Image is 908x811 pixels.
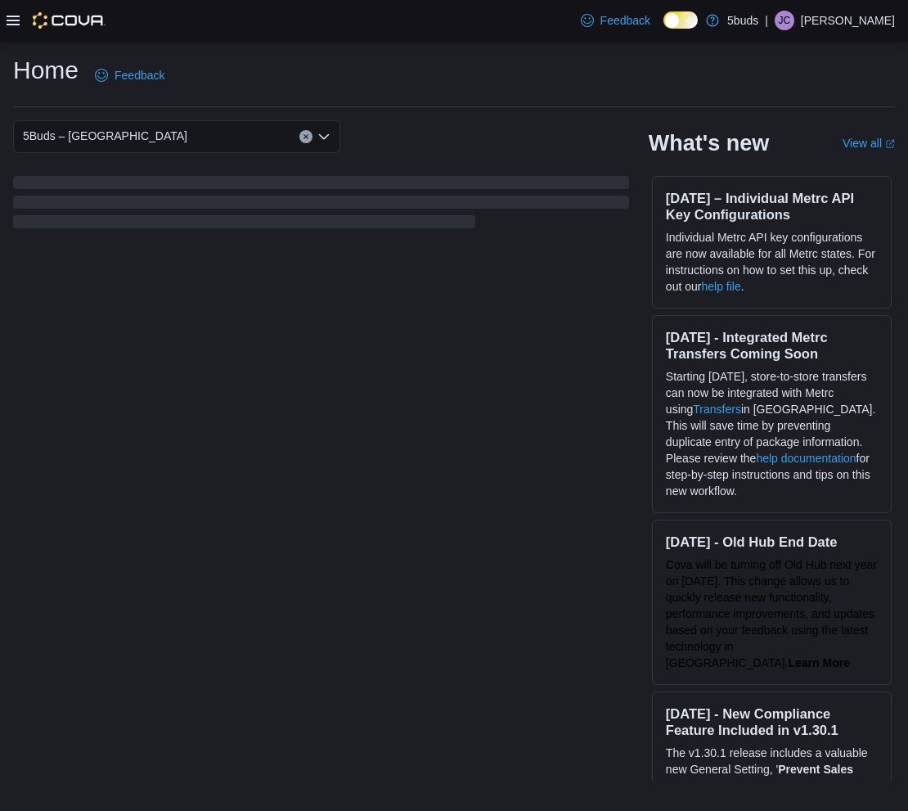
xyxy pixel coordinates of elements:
[727,11,758,30] p: 5buds
[574,4,657,37] a: Feedback
[666,229,878,295] p: Individual Metrc API key configurations are now available for all Metrc states. For instructions ...
[23,126,187,146] span: 5Buds – [GEOGRAPHIC_DATA]
[765,11,768,30] p: |
[317,130,330,143] button: Open list of options
[666,368,878,499] p: Starting [DATE], store-to-store transfers can now be integrated with Metrc using in [GEOGRAPHIC_D...
[666,534,878,550] h3: [DATE] - Old Hub End Date
[649,130,769,156] h2: What's new
[600,12,650,29] span: Feedback
[801,11,895,30] p: [PERSON_NAME]
[115,67,164,83] span: Feedback
[756,452,856,465] a: help documentation
[693,403,741,416] a: Transfers
[788,656,849,669] a: Learn More
[775,11,794,30] div: Jacob Calder
[843,137,895,150] a: View allExternal link
[666,558,877,669] span: Cova will be turning off Old Hub next year on [DATE]. This change allows us to quickly release ne...
[13,179,629,232] span: Loading
[299,130,312,143] button: Clear input
[666,190,878,223] h3: [DATE] – Individual Metrc API Key Configurations
[88,59,171,92] a: Feedback
[779,11,791,30] span: JC
[885,139,895,149] svg: External link
[701,280,740,293] a: help file
[13,54,79,87] h1: Home
[666,329,878,362] h3: [DATE] - Integrated Metrc Transfers Coming Soon
[33,12,106,29] img: Cova
[666,705,878,738] h3: [DATE] - New Compliance Feature Included in v1.30.1
[663,11,698,29] input: Dark Mode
